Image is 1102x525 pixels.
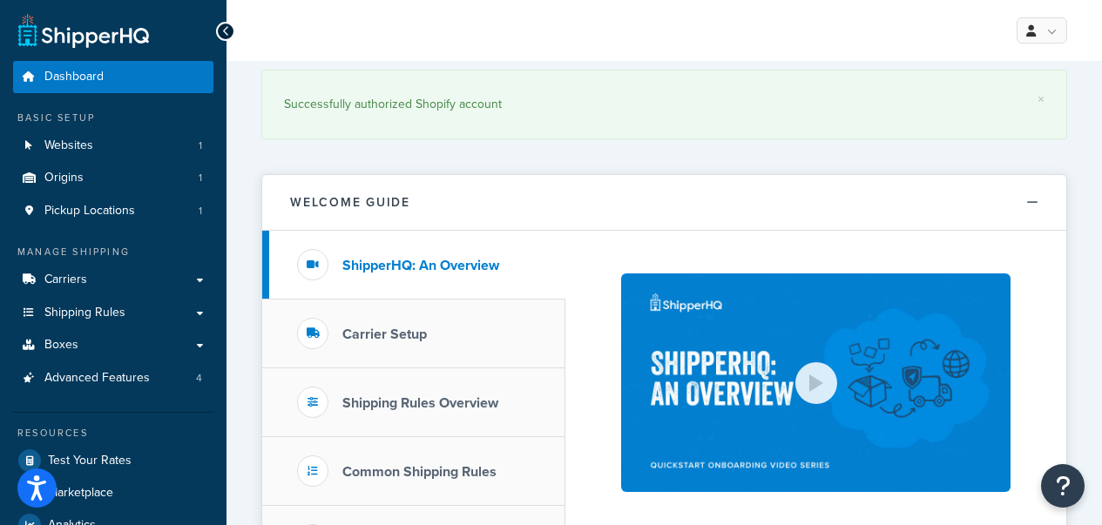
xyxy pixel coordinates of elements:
a: Pickup Locations1 [13,195,213,227]
button: Open Resource Center [1041,464,1085,508]
span: Test Your Rates [48,454,132,468]
li: Advanced Features [13,362,213,394]
a: Websites1 [13,130,213,162]
a: Dashboard [13,61,213,93]
div: Manage Shipping [13,245,213,259]
li: Origins [13,162,213,194]
span: Origins [44,171,84,185]
a: Origins1 [13,162,213,194]
a: Carriers [13,264,213,296]
li: Websites [13,130,213,162]
span: 1 [199,138,202,153]
a: Test Your Rates [13,445,213,476]
span: Marketplace [48,486,113,501]
h3: ShipperHQ: An Overview [342,258,499,273]
span: Websites [44,138,93,153]
span: 1 [199,204,202,219]
li: Pickup Locations [13,195,213,227]
h2: Welcome Guide [290,196,410,209]
span: Shipping Rules [44,306,125,320]
div: Basic Setup [13,111,213,125]
span: Carriers [44,273,87,287]
a: × [1038,92,1045,106]
span: Dashboard [44,70,104,84]
button: Welcome Guide [262,175,1066,231]
span: Advanced Features [44,371,150,386]
h3: Common Shipping Rules [342,464,497,480]
div: Successfully authorized Shopify account [284,92,1045,117]
h3: Shipping Rules Overview [342,395,498,411]
a: Boxes [13,329,213,361]
a: Shipping Rules [13,297,213,329]
a: Advanced Features4 [13,362,213,394]
span: 4 [196,371,202,386]
span: 1 [199,171,202,185]
img: ShipperHQ is all about strategy [621,273,1010,492]
div: Resources [13,426,213,441]
h3: Carrier Setup [342,326,427,342]
a: Marketplace [13,477,213,508]
span: Boxes [44,338,78,353]
span: Pickup Locations [44,204,135,219]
